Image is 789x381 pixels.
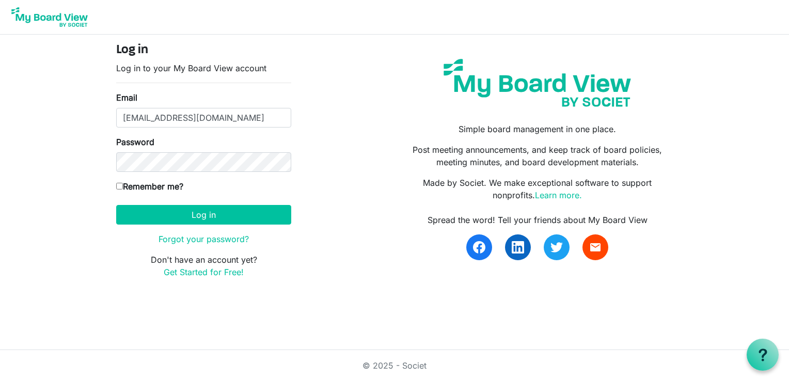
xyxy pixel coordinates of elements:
[402,144,673,168] p: Post meeting announcements, and keep track of board policies, meeting minutes, and board developm...
[535,190,582,200] a: Learn more.
[589,241,602,253] span: email
[402,123,673,135] p: Simple board management in one place.
[116,91,137,104] label: Email
[116,180,183,193] label: Remember me?
[116,136,154,148] label: Password
[436,51,639,115] img: my-board-view-societ.svg
[512,241,524,253] img: linkedin.svg
[116,205,291,225] button: Log in
[116,43,291,58] h4: Log in
[116,253,291,278] p: Don't have an account yet?
[8,4,91,30] img: My Board View Logo
[164,267,244,277] a: Get Started for Free!
[402,214,673,226] div: Spread the word! Tell your friends about My Board View
[473,241,485,253] img: facebook.svg
[159,234,249,244] a: Forgot your password?
[116,62,291,74] p: Log in to your My Board View account
[116,183,123,189] input: Remember me?
[362,360,427,371] a: © 2025 - Societ
[582,234,608,260] a: email
[550,241,563,253] img: twitter.svg
[402,177,673,201] p: Made by Societ. We make exceptional software to support nonprofits.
